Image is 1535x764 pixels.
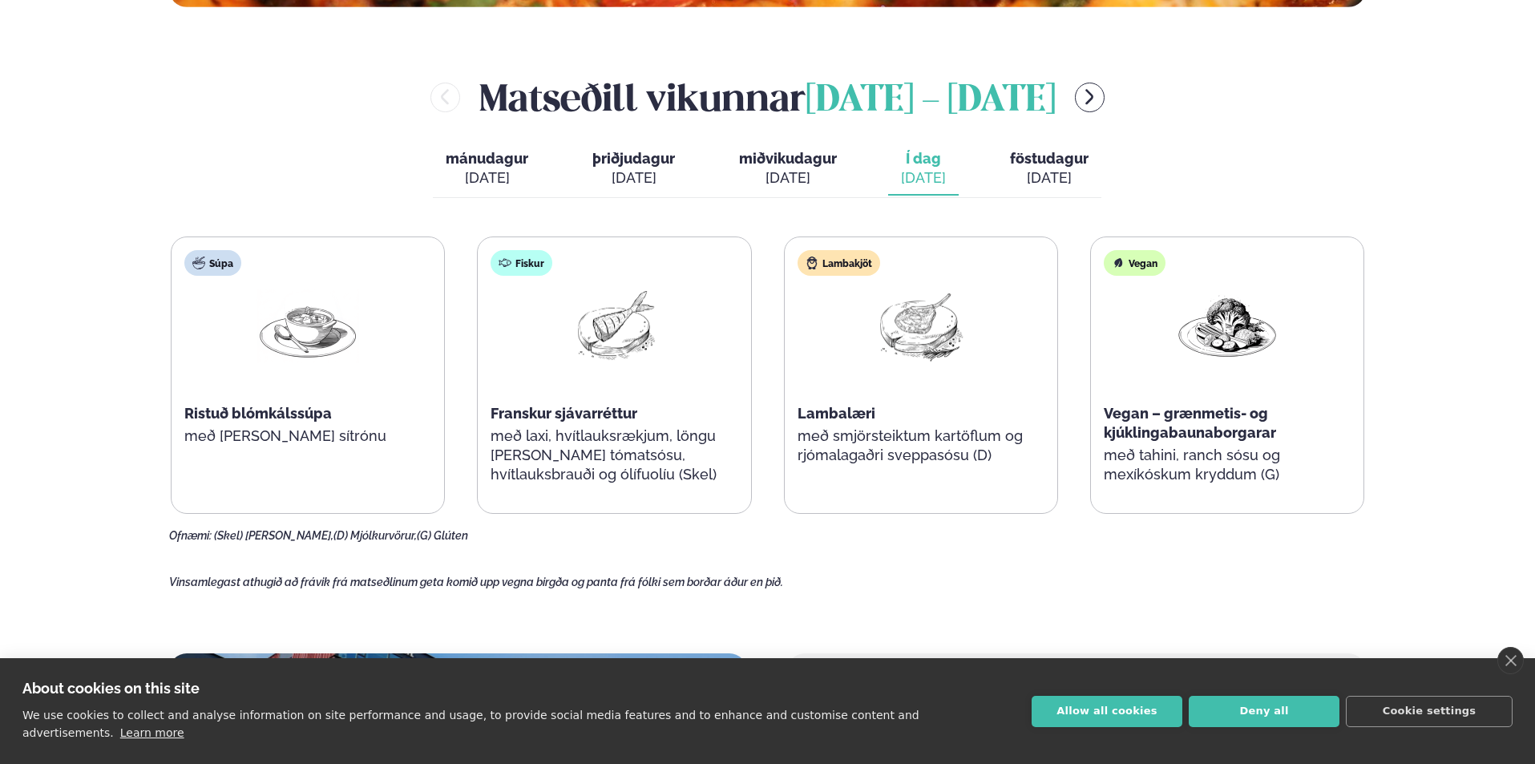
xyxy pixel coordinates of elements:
[1112,257,1125,269] img: Vegan.svg
[1176,289,1278,363] img: Vegan.png
[214,529,333,542] span: (Skel) [PERSON_NAME],
[491,426,737,484] p: með laxi, hvítlauksrækjum, löngu [PERSON_NAME] tómatsósu, hvítlauksbrauði og ólífuolíu (Skel)
[1104,405,1276,441] span: Vegan – grænmetis- og kjúklingabaunaborgarar
[806,257,818,269] img: Lamb.svg
[1104,250,1165,276] div: Vegan
[430,83,460,112] button: menu-btn-left
[1032,696,1182,727] button: Allow all cookies
[169,576,783,588] span: Vinsamlegast athugið að frávik frá matseðlinum geta komið upp vegna birgða og panta frá fólki sem...
[491,250,552,276] div: Fiskur
[333,529,417,542] span: (D) Mjólkurvörur,
[499,257,511,269] img: fish.svg
[870,289,972,363] img: Lamb-Meat.png
[22,680,200,697] strong: About cookies on this site
[446,150,528,167] span: mánudagur
[184,250,241,276] div: Súpa
[169,529,212,542] span: Ofnæmi:
[563,289,665,363] img: Fish.png
[417,529,468,542] span: (G) Glúten
[479,71,1056,123] h2: Matseðill vikunnar
[726,143,850,196] button: miðvikudagur [DATE]
[184,426,431,446] p: með [PERSON_NAME] sítrónu
[997,143,1101,196] button: föstudagur [DATE]
[901,168,946,188] div: [DATE]
[257,289,359,363] img: Soup.png
[1346,696,1513,727] button: Cookie settings
[888,143,959,196] button: Í dag [DATE]
[184,405,332,422] span: Ristuð blómkálssúpa
[592,168,675,188] div: [DATE]
[1189,696,1339,727] button: Deny all
[739,168,837,188] div: [DATE]
[192,257,205,269] img: soup.svg
[798,250,880,276] div: Lambakjöt
[580,143,688,196] button: þriðjudagur [DATE]
[433,143,541,196] button: mánudagur [DATE]
[901,149,946,168] span: Í dag
[120,726,184,739] a: Learn more
[1075,83,1105,112] button: menu-btn-right
[491,405,637,422] span: Franskur sjávarréttur
[592,150,675,167] span: þriðjudagur
[1104,446,1351,484] p: með tahini, ranch sósu og mexíkóskum kryddum (G)
[1497,647,1524,674] a: close
[1010,150,1089,167] span: föstudagur
[446,168,528,188] div: [DATE]
[739,150,837,167] span: miðvikudagur
[798,405,875,422] span: Lambalæri
[798,426,1044,465] p: með smjörsteiktum kartöflum og rjómalagaðri sveppasósu (D)
[806,83,1056,119] span: [DATE] - [DATE]
[1010,168,1089,188] div: [DATE]
[22,709,919,739] p: We use cookies to collect and analyse information on site performance and usage, to provide socia...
